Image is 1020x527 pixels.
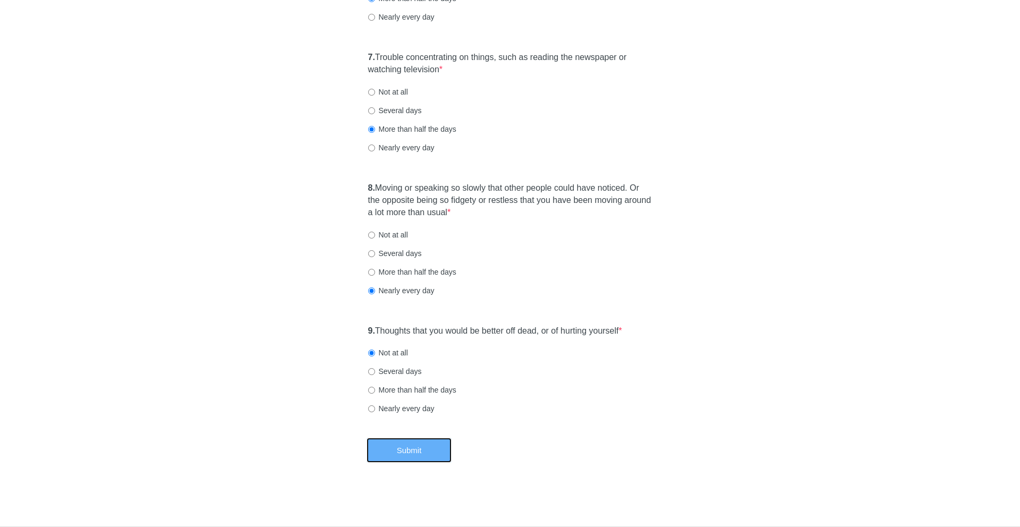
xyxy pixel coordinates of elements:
[368,232,375,239] input: Not at all
[368,325,622,337] label: Thoughts that you would be better off dead, or of hurting yourself
[368,285,435,296] label: Nearly every day
[368,350,375,356] input: Not at all
[368,403,435,414] label: Nearly every day
[368,405,375,412] input: Nearly every day
[368,387,375,394] input: More than half the days
[368,142,435,153] label: Nearly every day
[368,250,375,257] input: Several days
[368,248,422,259] label: Several days
[368,105,422,116] label: Several days
[368,124,456,134] label: More than half the days
[368,87,408,97] label: Not at all
[368,368,375,375] input: Several days
[368,183,375,192] strong: 8.
[368,182,652,219] label: Moving or speaking so slowly that other people could have noticed. Or the opposite being so fidge...
[368,229,408,240] label: Not at all
[368,267,456,277] label: More than half the days
[368,107,375,114] input: Several days
[368,269,375,276] input: More than half the days
[368,53,375,62] strong: 7.
[368,287,375,294] input: Nearly every day
[368,326,375,335] strong: 9.
[368,144,375,151] input: Nearly every day
[367,438,452,463] button: Submit
[368,366,422,377] label: Several days
[368,347,408,358] label: Not at all
[368,126,375,133] input: More than half the days
[368,14,375,21] input: Nearly every day
[368,12,435,22] label: Nearly every day
[368,385,456,395] label: More than half the days
[368,52,652,76] label: Trouble concentrating on things, such as reading the newspaper or watching television
[368,89,375,96] input: Not at all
